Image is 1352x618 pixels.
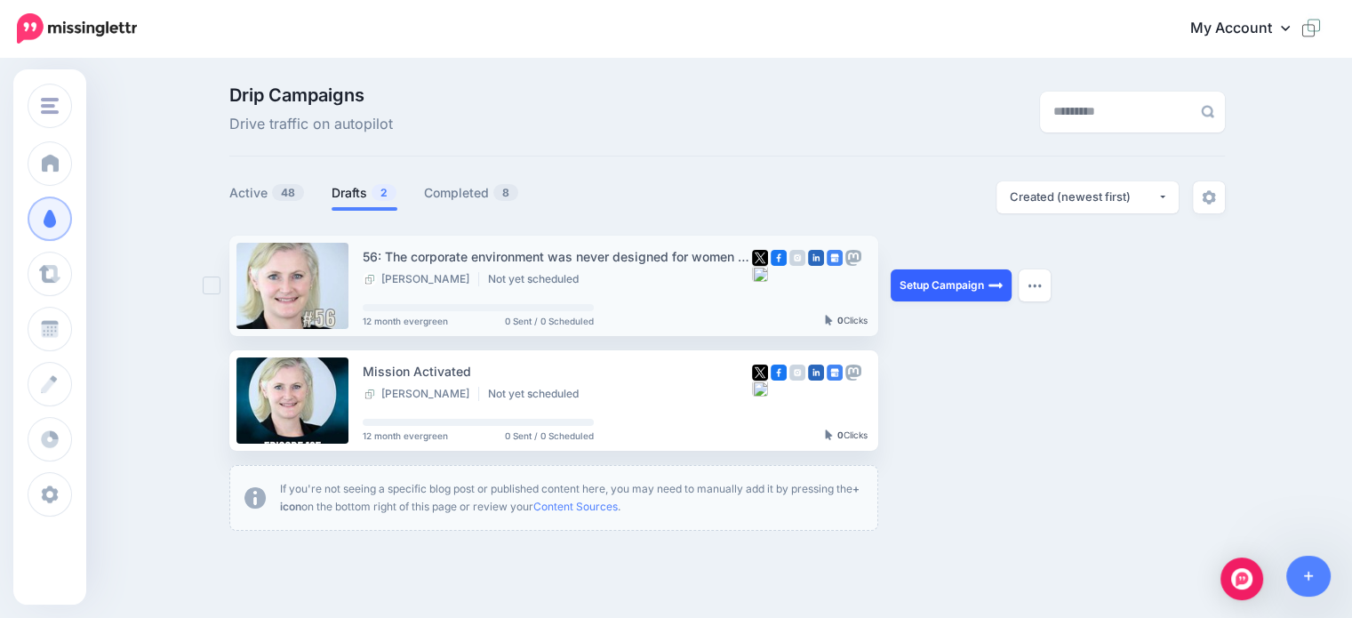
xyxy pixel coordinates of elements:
img: facebook-square.png [771,365,787,381]
img: twitter-square.png [752,250,768,266]
span: 8 [493,184,518,201]
a: Setup Campaign [891,269,1012,301]
img: google_business-square.png [827,250,843,266]
img: info-circle-grey.png [244,487,266,509]
a: Drafts2 [332,182,397,204]
img: settings-grey.png [1202,190,1216,205]
button: Created (newest first) [996,181,1179,213]
img: mastodon-grey-square.png [845,365,861,381]
b: 0 [837,315,844,325]
div: Clicks [825,316,868,326]
span: Drive traffic on autopilot [229,113,393,136]
img: pointer-grey-darker.png [825,315,833,325]
a: Content Sources [533,500,618,513]
div: Open Intercom Messenger [1220,558,1263,600]
span: 0 Sent / 0 Scheduled [505,431,594,440]
div: Clicks [825,430,868,441]
a: My Account [1172,7,1325,51]
li: [PERSON_NAME] [363,387,479,401]
span: 0 Sent / 0 Scheduled [505,317,594,325]
img: menu.png [41,98,59,114]
a: Completed8 [424,182,519,204]
span: 12 month evergreen [363,317,448,325]
img: search-grey-6.png [1201,105,1214,118]
img: facebook-square.png [771,250,787,266]
img: mastodon-grey-square.png [845,250,861,266]
span: 12 month evergreen [363,431,448,440]
img: dots.png [1028,283,1042,288]
img: bluesky-grey-square.png [752,266,768,282]
div: Created (newest first) [1010,189,1157,205]
b: + icon [280,482,860,513]
li: Not yet scheduled [488,272,588,286]
p: If you're not seeing a specific blog post or published content here, you may need to manually add... [280,480,863,516]
img: linkedin-square.png [808,250,824,266]
span: 2 [372,184,396,201]
a: Active48 [229,182,305,204]
li: Not yet scheduled [488,387,588,401]
img: linkedin-square.png [808,365,824,381]
span: Drip Campaigns [229,86,393,104]
img: instagram-grey-square.png [789,250,805,266]
img: arrow-long-right-white.png [988,278,1003,293]
div: 56: The corporate environment was never designed for women to thrive with [PERSON_NAME] [363,246,752,267]
li: [PERSON_NAME] [363,272,479,286]
img: instagram-grey-square.png [789,365,805,381]
img: twitter-square.png [752,365,768,381]
img: pointer-grey-darker.png [825,429,833,440]
div: Mission Activated [363,361,752,381]
b: 0 [837,429,844,440]
img: google_business-square.png [827,365,843,381]
span: 48 [272,184,304,201]
img: bluesky-grey-square.png [752,381,768,397]
img: Missinglettr [17,13,137,44]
